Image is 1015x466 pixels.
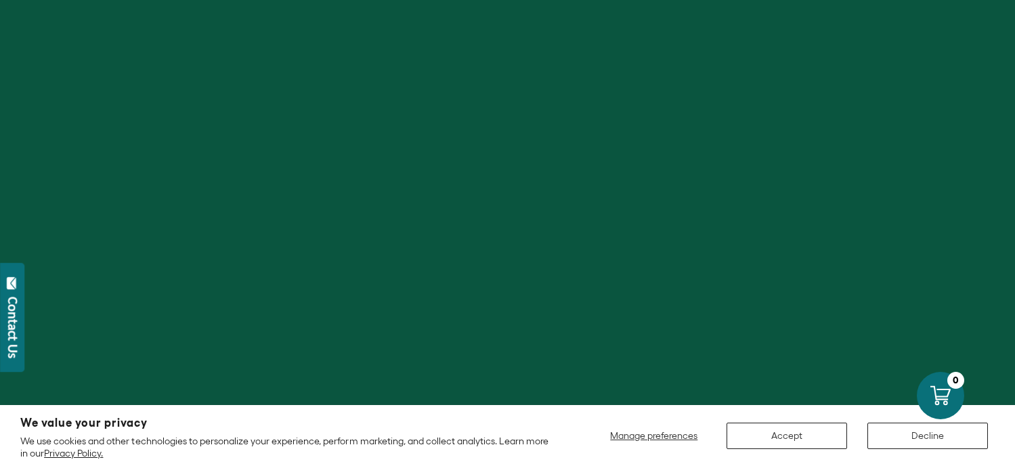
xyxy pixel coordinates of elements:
p: We use cookies and other technologies to personalize your experience, perform marketing, and coll... [20,435,553,459]
h2: We value your privacy [20,417,553,429]
button: Manage preferences [602,423,706,449]
span: Manage preferences [610,430,697,441]
button: Accept [727,423,847,449]
button: Decline [867,423,988,449]
div: Contact Us [6,297,20,358]
div: 0 [947,372,964,389]
a: Privacy Policy. [44,448,103,459]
